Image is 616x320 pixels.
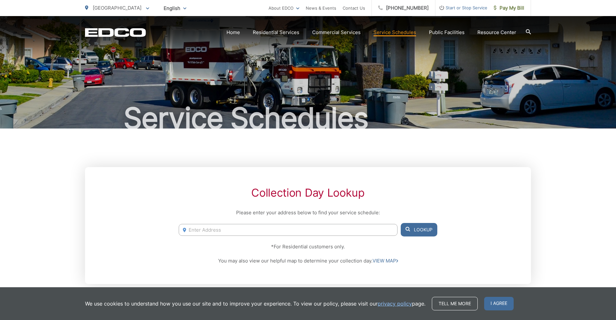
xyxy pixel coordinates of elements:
button: Lookup [401,223,437,236]
a: About EDCO [269,4,299,12]
h1: Service Schedules [85,102,531,134]
h2: Collection Day Lookup [179,186,437,199]
a: Tell me more [432,297,478,310]
a: Home [227,29,240,36]
a: privacy policy [378,300,412,307]
p: You may also view our helpful map to determine your collection day. [179,257,437,265]
a: Public Facilities [429,29,465,36]
span: I agree [484,297,514,310]
p: Please enter your address below to find your service schedule: [179,209,437,217]
p: *For Residential customers only. [179,243,437,251]
span: [GEOGRAPHIC_DATA] [93,5,141,11]
a: Contact Us [343,4,365,12]
span: Pay My Bill [494,4,524,12]
a: Commercial Services [312,29,361,36]
a: News & Events [306,4,336,12]
a: Service Schedules [373,29,416,36]
a: EDCD logo. Return to the homepage. [85,28,146,37]
span: English [159,3,191,14]
a: Residential Services [253,29,299,36]
input: Enter Address [179,224,398,236]
p: We use cookies to understand how you use our site and to improve your experience. To view our pol... [85,300,425,307]
a: VIEW MAP [372,257,398,265]
a: Resource Center [477,29,516,36]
